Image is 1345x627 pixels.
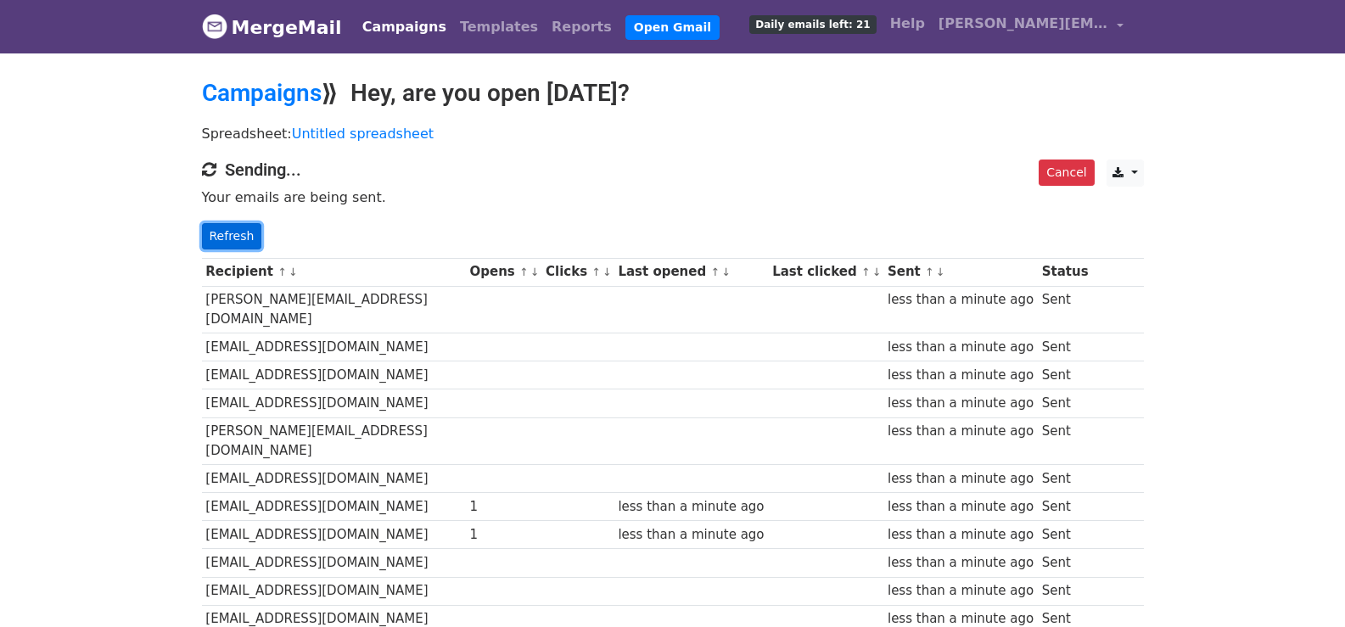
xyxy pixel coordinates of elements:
div: less than a minute ago [618,525,764,545]
th: Sent [883,258,1038,286]
th: Last clicked [768,258,883,286]
a: ↑ [925,266,934,278]
td: Sent [1038,389,1092,417]
iframe: Chat Widget [1260,546,1345,627]
td: [EMAIL_ADDRESS][DOMAIN_NAME] [202,333,466,361]
td: Sent [1038,577,1092,605]
td: [PERSON_NAME][EMAIL_ADDRESS][DOMAIN_NAME] [202,417,466,465]
td: [EMAIL_ADDRESS][DOMAIN_NAME] [202,465,466,493]
td: Sent [1038,493,1092,521]
th: Last opened [614,258,769,286]
a: ↑ [861,266,871,278]
a: Cancel [1039,160,1094,186]
td: [PERSON_NAME][EMAIL_ADDRESS][DOMAIN_NAME] [202,286,466,333]
a: Untitled spreadsheet [292,126,434,142]
div: less than a minute ago [888,422,1034,441]
div: less than a minute ago [888,497,1034,517]
a: ↓ [289,266,298,278]
div: less than a minute ago [888,338,1034,357]
th: Status [1038,258,1092,286]
td: Sent [1038,549,1092,577]
td: [EMAIL_ADDRESS][DOMAIN_NAME] [202,493,466,521]
div: less than a minute ago [888,290,1034,310]
div: less than a minute ago [888,581,1034,601]
a: [PERSON_NAME][EMAIL_ADDRESS][DOMAIN_NAME] [932,7,1130,47]
h2: ⟫ Hey, are you open [DATE]? [202,79,1144,108]
th: Clicks [541,258,614,286]
td: [EMAIL_ADDRESS][DOMAIN_NAME] [202,577,466,605]
a: Templates [453,10,545,44]
a: Refresh [202,223,262,249]
div: less than a minute ago [888,366,1034,385]
a: ↑ [277,266,287,278]
a: ↓ [602,266,612,278]
p: Spreadsheet: [202,125,1144,143]
a: Daily emails left: 21 [743,7,883,41]
a: ↑ [591,266,601,278]
img: MergeMail logo [202,14,227,39]
div: less than a minute ago [888,394,1034,413]
a: ↓ [721,266,731,278]
a: Help [883,7,932,41]
span: Daily emails left: 21 [749,15,876,34]
div: less than a minute ago [888,553,1034,573]
td: Sent [1038,361,1092,389]
a: Campaigns [356,10,453,44]
div: 1 [469,525,537,545]
th: Opens [466,258,542,286]
td: [EMAIL_ADDRESS][DOMAIN_NAME] [202,361,466,389]
td: Sent [1038,417,1092,465]
a: ↑ [519,266,529,278]
a: Open Gmail [625,15,720,40]
div: less than a minute ago [888,469,1034,489]
td: [EMAIL_ADDRESS][DOMAIN_NAME] [202,549,466,577]
td: [EMAIL_ADDRESS][DOMAIN_NAME] [202,389,466,417]
a: ↓ [530,266,540,278]
a: ↓ [936,266,945,278]
span: [PERSON_NAME][EMAIL_ADDRESS][DOMAIN_NAME] [939,14,1108,34]
a: Campaigns [202,79,322,107]
div: less than a minute ago [888,525,1034,545]
div: 1 [469,497,537,517]
td: Sent [1038,333,1092,361]
a: MergeMail [202,9,342,45]
div: less than a minute ago [618,497,764,517]
h4: Sending... [202,160,1144,180]
a: Reports [545,10,619,44]
th: Recipient [202,258,466,286]
td: Sent [1038,465,1092,493]
td: [EMAIL_ADDRESS][DOMAIN_NAME] [202,521,466,549]
td: Sent [1038,286,1092,333]
a: ↓ [872,266,882,278]
a: ↑ [710,266,720,278]
td: Sent [1038,521,1092,549]
p: Your emails are being sent. [202,188,1144,206]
